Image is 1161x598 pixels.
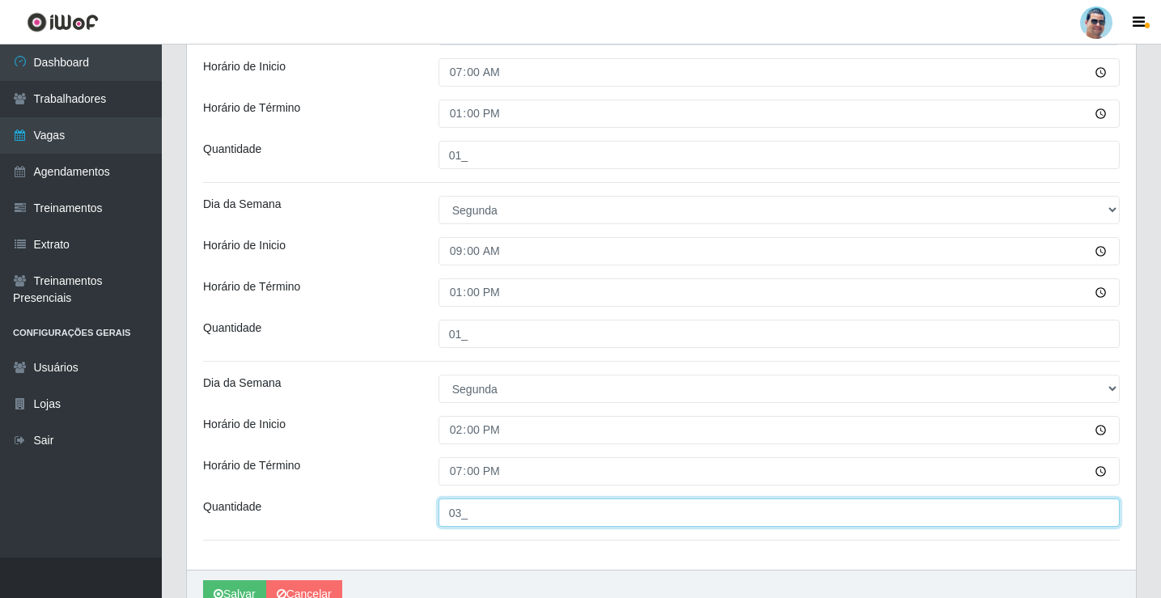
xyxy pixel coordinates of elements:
input: Informe a quantidade... [439,320,1120,348]
input: 00:00 [439,237,1120,265]
label: Horário de Inicio [203,237,286,254]
label: Dia da Semana [203,375,282,392]
label: Horário de Inicio [203,416,286,433]
input: 00:00 [439,416,1120,444]
label: Dia da Semana [203,196,282,213]
input: 00:00 [439,457,1120,486]
input: Informe a quantidade... [439,498,1120,527]
label: Quantidade [203,498,261,515]
img: CoreUI Logo [27,12,99,32]
label: Quantidade [203,141,261,158]
input: 00:00 [439,100,1120,128]
label: Horário de Inicio [203,58,286,75]
input: 00:00 [439,58,1120,87]
label: Horário de Término [203,100,300,117]
label: Horário de Término [203,278,300,295]
input: 00:00 [439,278,1120,307]
label: Quantidade [203,320,261,337]
label: Horário de Término [203,457,300,474]
input: Informe a quantidade... [439,141,1120,169]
